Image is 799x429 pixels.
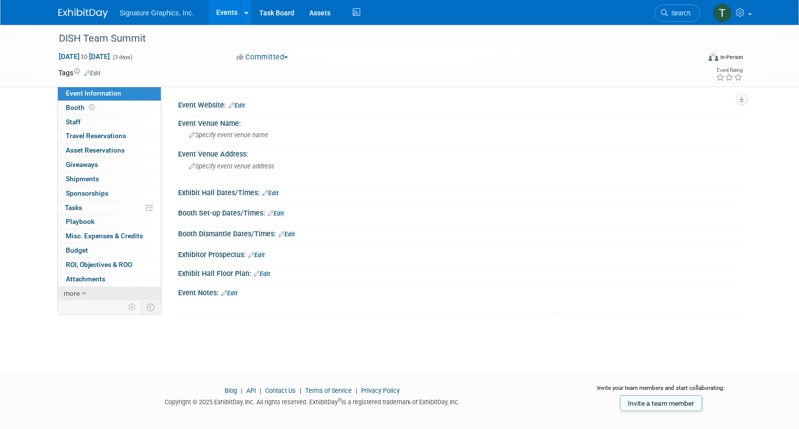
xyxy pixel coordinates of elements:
span: to [80,53,89,60]
span: Giveaways [66,161,98,168]
a: Terms of Service [305,387,352,394]
div: Event Rating [716,68,743,73]
div: Event Venue Address: [178,147,741,159]
span: Booth not reserved yet [87,104,96,111]
div: Exhibitor Prospectus: [178,247,741,260]
span: Asset Reservations [66,146,125,154]
span: | [353,387,360,394]
div: Exhibit Hall Dates/Times: [178,185,741,198]
span: | [257,387,264,394]
span: | [238,387,245,394]
a: Blog [225,387,237,394]
div: Event Format [642,52,744,66]
a: Shipments [58,172,161,186]
div: Booth Set-up Dates/Times: [178,206,741,218]
td: Toggle Event Tabs [141,301,161,314]
a: Edit [221,290,237,297]
span: Shipments [66,175,99,183]
a: Giveaways [58,158,161,172]
span: Attachments [66,275,105,283]
a: Misc. Expenses & Credits [58,229,161,243]
td: Personalize Event Tab Strip [124,301,141,314]
a: Edit [279,231,295,238]
a: Travel Reservations [58,129,161,143]
span: Budget [66,246,88,254]
a: Playbook [58,215,161,229]
span: Specify event venue name [189,131,268,139]
a: Edit [262,190,279,197]
span: Booth [66,104,96,111]
a: ROI, Objectives & ROO [58,258,161,272]
a: Attachments [58,272,161,286]
span: | [297,387,304,394]
a: Edit [84,70,100,77]
img: Taylor Orr [713,3,732,22]
span: Tasks [65,204,82,212]
a: Edit [254,270,270,277]
span: (3 days) [112,54,133,60]
td: Tags [58,68,100,78]
span: Event Information [66,89,121,97]
div: Invite your team members and start collaborating: [581,384,741,399]
sup: ® [338,397,341,403]
a: Contact Us [265,387,296,394]
img: Format-Inperson.png [708,53,718,61]
a: Invite a team member [620,395,702,411]
a: Search [655,4,700,22]
div: Booth Dismantle Dates/Times: [178,226,741,239]
div: In-Person [720,54,743,61]
a: Booth [58,101,161,115]
a: Edit [248,252,265,259]
span: Specify event venue address [189,162,274,170]
span: more [64,289,80,297]
a: Staff [58,115,161,129]
div: DISH Team Summit [55,30,685,48]
div: Event Website: [178,98,741,110]
span: Misc. Expenses & Credits [66,232,143,240]
div: Event Notes: [178,285,741,298]
span: [DATE] [DATE] [58,52,110,61]
a: Budget [58,244,161,258]
a: Tasks [58,201,161,215]
a: Asset Reservations [58,144,161,158]
div: Event Venue Name: [178,116,741,128]
span: Signature Graphics, Inc. [120,9,194,17]
a: Sponsorships [58,187,161,201]
span: ROI, Objectives & ROO [66,261,132,268]
span: Travel Reservations [66,132,126,140]
div: Exhibit Hall Floor Plan: [178,266,741,279]
span: Sponsorships [66,189,108,197]
span: Staff [66,118,81,126]
a: API [246,387,256,394]
a: Edit [229,102,245,109]
a: Event Information [58,87,161,101]
img: ExhibitDay [58,8,108,18]
a: Edit [268,210,284,217]
span: Search [668,9,691,17]
a: more [58,287,161,301]
span: Playbook [66,217,94,225]
a: Privacy Policy [361,387,400,394]
div: Copyright © 2025 ExhibitDay, Inc. All rights reserved. ExhibitDay is a registered trademark of Ex... [58,395,567,407]
button: Committed [233,52,292,62]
